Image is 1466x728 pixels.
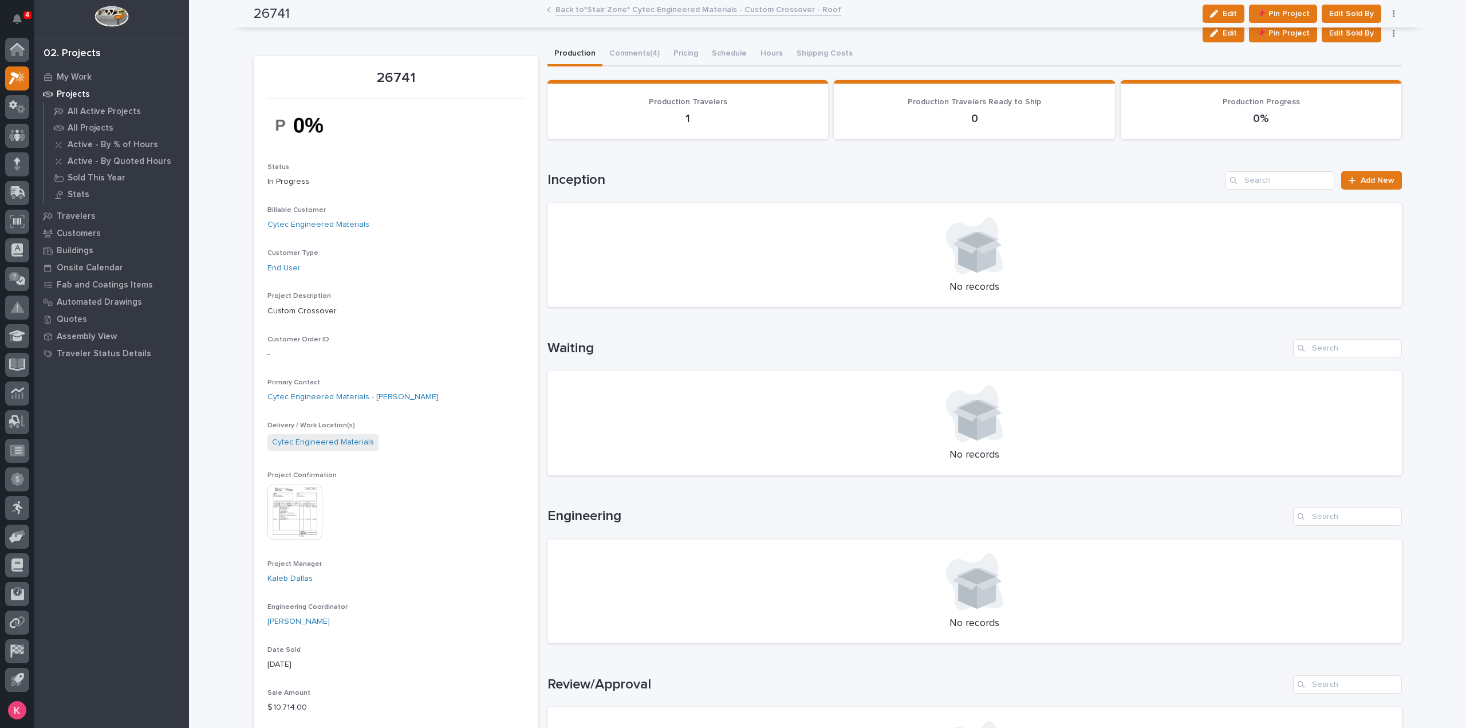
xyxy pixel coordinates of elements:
[68,173,125,183] p: Sold This Year
[267,659,525,671] p: [DATE]
[754,42,790,66] button: Hours
[267,305,525,317] p: Custom Crossover
[44,153,189,169] a: Active - By Quoted Hours
[34,310,189,328] a: Quotes
[561,112,815,125] p: 1
[57,263,123,273] p: Onsite Calendar
[667,42,705,66] button: Pricing
[68,107,141,117] p: All Active Projects
[1322,24,1381,42] button: Edit Sold By
[34,85,189,103] a: Projects
[25,11,29,19] p: 4
[1249,24,1317,42] button: 📌 Pin Project
[94,6,128,27] img: Workspace Logo
[267,604,348,611] span: Engineering Coordinator
[1341,171,1401,190] a: Add New
[267,105,353,145] img: gkAPFWLAna-y1SltoDeW4zg6dipYrUT7gZUXEu9wPEg
[649,98,727,106] span: Production Travelers
[68,123,113,133] p: All Projects
[1223,98,1300,106] span: Production Progress
[555,2,841,15] a: Back to*Stair Zone* Cytec Engineered Materials - Custom Crossover - Roof
[1293,507,1402,526] input: Search
[561,617,1388,630] p: No records
[908,98,1041,106] span: Production Travelers Ready to Ship
[267,250,318,257] span: Customer Type
[267,690,310,696] span: Sale Amount
[1225,171,1334,190] input: Search
[561,281,1388,294] p: No records
[57,211,96,222] p: Travelers
[267,616,330,628] a: [PERSON_NAME]
[267,70,525,86] p: 26741
[34,345,189,362] a: Traveler Status Details
[34,276,189,293] a: Fab and Coatings Items
[34,207,189,225] a: Travelers
[267,336,329,343] span: Customer Order ID
[1134,112,1388,125] p: 0%
[267,472,337,479] span: Project Confirmation
[272,436,374,448] a: Cytec Engineered Materials
[57,332,117,342] p: Assembly View
[547,508,1288,525] h1: Engineering
[44,136,189,152] a: Active - By % of Hours
[57,229,101,239] p: Customers
[267,293,331,300] span: Project Description
[34,328,189,345] a: Assembly View
[848,112,1101,125] p: 0
[68,140,158,150] p: Active - By % of Hours
[267,702,525,714] p: $ 10,714.00
[44,186,189,202] a: Stats
[68,156,171,167] p: Active - By Quoted Hours
[561,449,1388,462] p: No records
[34,68,189,85] a: My Work
[602,42,667,66] button: Comments (4)
[547,676,1288,693] h1: Review/Approval
[267,391,439,403] a: Cytec Engineered Materials - [PERSON_NAME]
[34,293,189,310] a: Automated Drawings
[267,348,525,360] p: -
[44,48,101,60] div: 02. Projects
[1223,28,1237,38] span: Edit
[1361,176,1394,184] span: Add New
[5,698,29,722] button: users-avatar
[1293,339,1402,357] input: Search
[34,259,189,276] a: Onsite Calendar
[267,379,320,386] span: Primary Contact
[5,7,29,31] button: Notifications
[267,422,355,429] span: Delivery / Work Location(s)
[267,219,369,231] a: Cytec Engineered Materials
[68,190,89,200] p: Stats
[57,349,151,359] p: Traveler Status Details
[57,280,153,290] p: Fab and Coatings Items
[547,42,602,66] button: Production
[1329,26,1374,40] span: Edit Sold By
[267,176,525,188] p: In Progress
[267,647,301,654] span: Date Sold
[44,103,189,119] a: All Active Projects
[547,340,1288,357] h1: Waiting
[705,42,754,66] button: Schedule
[267,561,322,568] span: Project Manager
[34,242,189,259] a: Buildings
[1293,675,1402,694] input: Search
[34,225,189,242] a: Customers
[267,262,301,274] a: End User
[57,246,93,256] p: Buildings
[14,14,29,32] div: Notifications4
[1203,24,1244,42] button: Edit
[267,573,313,585] a: Kaleb Dallas
[57,72,92,82] p: My Work
[267,164,289,171] span: Status
[547,172,1221,188] h1: Inception
[44,120,189,136] a: All Projects
[267,207,326,214] span: Billable Customer
[57,297,142,308] p: Automated Drawings
[1256,26,1310,40] span: 📌 Pin Project
[57,89,90,100] p: Projects
[790,42,860,66] button: Shipping Costs
[57,314,87,325] p: Quotes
